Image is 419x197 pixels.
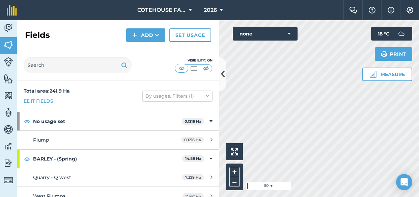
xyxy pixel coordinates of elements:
[4,74,13,84] img: svg+xml;base64,PHN2ZyB4bWxucz0iaHR0cDovL3d3dy53My5vcmcvMjAwMC9zdmciIHdpZHRoPSI1NiIgaGVpZ2h0PSI2MC...
[4,158,13,168] img: svg+xml;base64,PD94bWwgdmVyc2lvbj0iMS4wIiBlbmNvZGluZz0idXRmLTgiPz4KPCEtLSBHZW5lcmF0b3I6IEFkb2JlIE...
[25,30,50,41] h2: Fields
[4,107,13,118] img: svg+xml;base64,PD94bWwgdmVyc2lvbj0iMS4wIiBlbmNvZGluZz0idXRmLTgiPz4KPCEtLSBHZW5lcmF0b3I6IEFkb2JlIE...
[33,174,71,180] span: Quarry - Q west
[202,65,210,72] img: svg+xml;base64,PHN2ZyB4bWxucz0iaHR0cDovL3d3dy53My5vcmcvMjAwMC9zdmciIHdpZHRoPSI1MCIgaGVpZ2h0PSI0MC...
[4,23,13,33] img: svg+xml;base64,PD94bWwgdmVyc2lvbj0iMS4wIiBlbmNvZGluZz0idXRmLTgiPz4KPCEtLSBHZW5lcmF0b3I6IEFkb2JlIE...
[229,167,240,177] button: +
[4,124,13,134] img: svg+xml;base64,PD94bWwgdmVyc2lvbj0iMS4wIiBlbmNvZGluZz0idXRmLTgiPz4KPCEtLSBHZW5lcmF0b3I6IEFkb2JlIE...
[381,50,387,58] img: svg+xml;base64,PHN2ZyB4bWxucz0iaHR0cDovL3d3dy53My5vcmcvMjAwMC9zdmciIHdpZHRoPSIxOSIgaGVpZ2h0PSIyNC...
[388,6,394,14] img: svg+xml;base64,PHN2ZyB4bWxucz0iaHR0cDovL3d3dy53My5vcmcvMjAwMC9zdmciIHdpZHRoPSIxNyIgaGVpZ2h0PSIxNy...
[4,40,13,50] img: svg+xml;base64,PHN2ZyB4bWxucz0iaHR0cDovL3d3dy53My5vcmcvMjAwMC9zdmciIHdpZHRoPSI1NiIgaGVpZ2h0PSI2MC...
[4,91,13,101] img: svg+xml;base64,PHN2ZyB4bWxucz0iaHR0cDovL3d3dy53My5vcmcvMjAwMC9zdmciIHdpZHRoPSI1NiIgaGVpZ2h0PSI2MC...
[233,27,298,41] button: none
[362,68,412,81] button: Measure
[185,119,201,124] strong: 0.1216 Ha
[126,28,165,42] button: Add
[368,7,376,14] img: A question mark icon
[33,150,182,168] strong: BARLEY - (Spring)
[378,27,389,41] span: 18 ° C
[17,131,219,149] a: Plump0.1216 Ha
[349,7,357,14] img: Two speech bubbles overlapping with the left bubble in the forefront
[177,65,186,72] img: svg+xml;base64,PHN2ZyB4bWxucz0iaHR0cDovL3d3dy53My5vcmcvMjAwMC9zdmciIHdpZHRoPSI1MCIgaGVpZ2h0PSI0MC...
[24,117,30,125] img: svg+xml;base64,PHN2ZyB4bWxucz0iaHR0cDovL3d3dy53My5vcmcvMjAwMC9zdmciIHdpZHRoPSIxOCIgaGVpZ2h0PSIyNC...
[182,174,204,180] span: 7.329 Ha
[375,47,413,61] button: Print
[17,168,219,187] a: Quarry - Q west7.329 Ha
[175,58,213,63] div: Visibility: On
[4,57,13,67] img: svg+xml;base64,PD94bWwgdmVyc2lvbj0iMS4wIiBlbmNvZGluZz0idXRmLTgiPz4KPCEtLSBHZW5lcmF0b3I6IEFkb2JlIE...
[190,65,198,72] img: svg+xml;base64,PHN2ZyB4bWxucz0iaHR0cDovL3d3dy53My5vcmcvMjAwMC9zdmciIHdpZHRoPSI1MCIgaGVpZ2h0PSI0MC...
[142,91,213,101] button: By usages, Filters (1)
[4,175,13,185] img: svg+xml;base64,PD94bWwgdmVyc2lvbj0iMS4wIiBlbmNvZGluZz0idXRmLTgiPz4KPCEtLSBHZW5lcmF0b3I6IEFkb2JlIE...
[17,150,219,168] div: BARLEY - (Spring)14.88 Ha
[229,177,240,187] button: –
[24,57,132,73] input: Search
[406,7,414,14] img: A cog icon
[24,88,70,94] strong: Total area : 241.9 Ha
[204,6,217,14] span: 2026
[33,112,181,130] strong: No usage set
[370,71,376,78] img: Ruler icon
[17,112,219,130] div: No usage set0.1216 Ha
[132,31,137,39] img: svg+xml;base64,PHN2ZyB4bWxucz0iaHR0cDovL3d3dy53My5vcmcvMjAwMC9zdmciIHdpZHRoPSIxNCIgaGVpZ2h0PSIyNC...
[121,61,128,69] img: svg+xml;base64,PHN2ZyB4bWxucz0iaHR0cDovL3d3dy53My5vcmcvMjAwMC9zdmciIHdpZHRoPSIxOSIgaGVpZ2h0PSIyNC...
[371,27,412,41] button: 18 °C
[231,148,238,155] img: Four arrows, one pointing top left, one top right, one bottom right and the last bottom left
[7,5,17,16] img: fieldmargin Logo
[395,27,408,41] img: svg+xml;base64,PD94bWwgdmVyc2lvbj0iMS4wIiBlbmNvZGluZz0idXRmLTgiPz4KPCEtLSBHZW5lcmF0b3I6IEFkb2JlIE...
[137,6,186,14] span: COTEHOUSE FARM
[185,156,201,161] strong: 14.88 Ha
[24,155,30,163] img: svg+xml;base64,PHN2ZyB4bWxucz0iaHR0cDovL3d3dy53My5vcmcvMjAwMC9zdmciIHdpZHRoPSIxOCIgaGVpZ2h0PSIyNC...
[169,28,211,42] a: Set usage
[33,137,49,143] span: Plump
[4,141,13,151] img: svg+xml;base64,PD94bWwgdmVyc2lvbj0iMS4wIiBlbmNvZGluZz0idXRmLTgiPz4KPCEtLSBHZW5lcmF0b3I6IEFkb2JlIE...
[24,97,53,105] a: Edit fields
[396,174,412,190] div: Open Intercom Messenger
[181,137,204,143] span: 0.1216 Ha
